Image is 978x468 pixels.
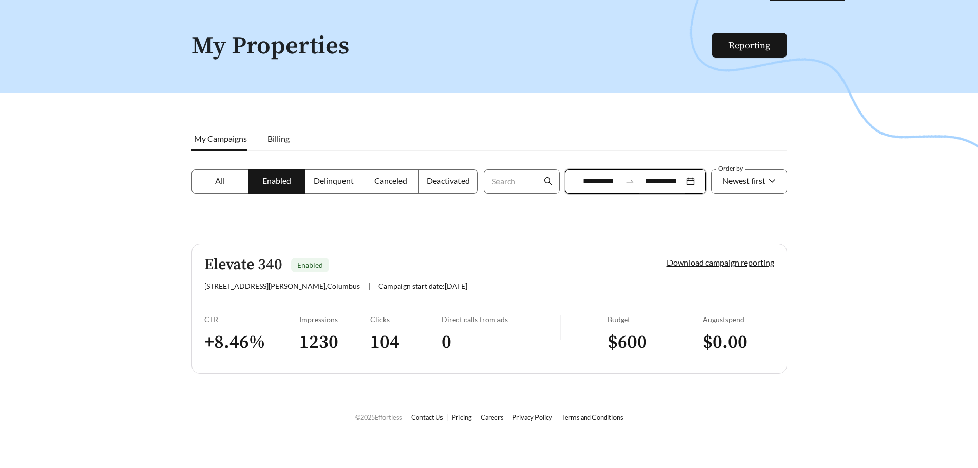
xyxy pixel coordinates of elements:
[204,331,299,354] h3: + 8.46 %
[267,134,290,143] span: Billing
[370,315,442,324] div: Clicks
[560,315,561,340] img: line
[368,282,370,290] span: |
[608,315,703,324] div: Budget
[625,177,635,186] span: swap-right
[191,33,713,60] h1: My Properties
[703,315,774,324] div: August spend
[194,134,247,143] span: My Campaigns
[722,176,765,185] span: Newest first
[608,331,703,354] h3: $ 600
[370,331,442,354] h3: 104
[712,33,787,58] button: Reporting
[204,282,360,290] span: [STREET_ADDRESS][PERSON_NAME] , Columbus
[544,177,553,186] span: search
[299,315,371,324] div: Impressions
[191,244,787,374] a: Elevate 340Enabled[STREET_ADDRESS][PERSON_NAME],Columbus|Campaign start date:[DATE]Download campa...
[703,331,774,354] h3: $ 0.00
[297,260,323,269] span: Enabled
[378,282,467,290] span: Campaign start date: [DATE]
[728,40,770,51] a: Reporting
[204,256,282,273] h5: Elevate 340
[262,176,291,185] span: Enabled
[442,331,560,354] h3: 0
[299,331,371,354] h3: 1230
[215,176,225,185] span: All
[442,315,560,324] div: Direct calls from ads
[667,257,774,267] a: Download campaign reporting
[314,176,354,185] span: Delinquent
[427,176,470,185] span: Deactivated
[625,177,635,186] span: to
[204,315,299,324] div: CTR
[374,176,407,185] span: Canceled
